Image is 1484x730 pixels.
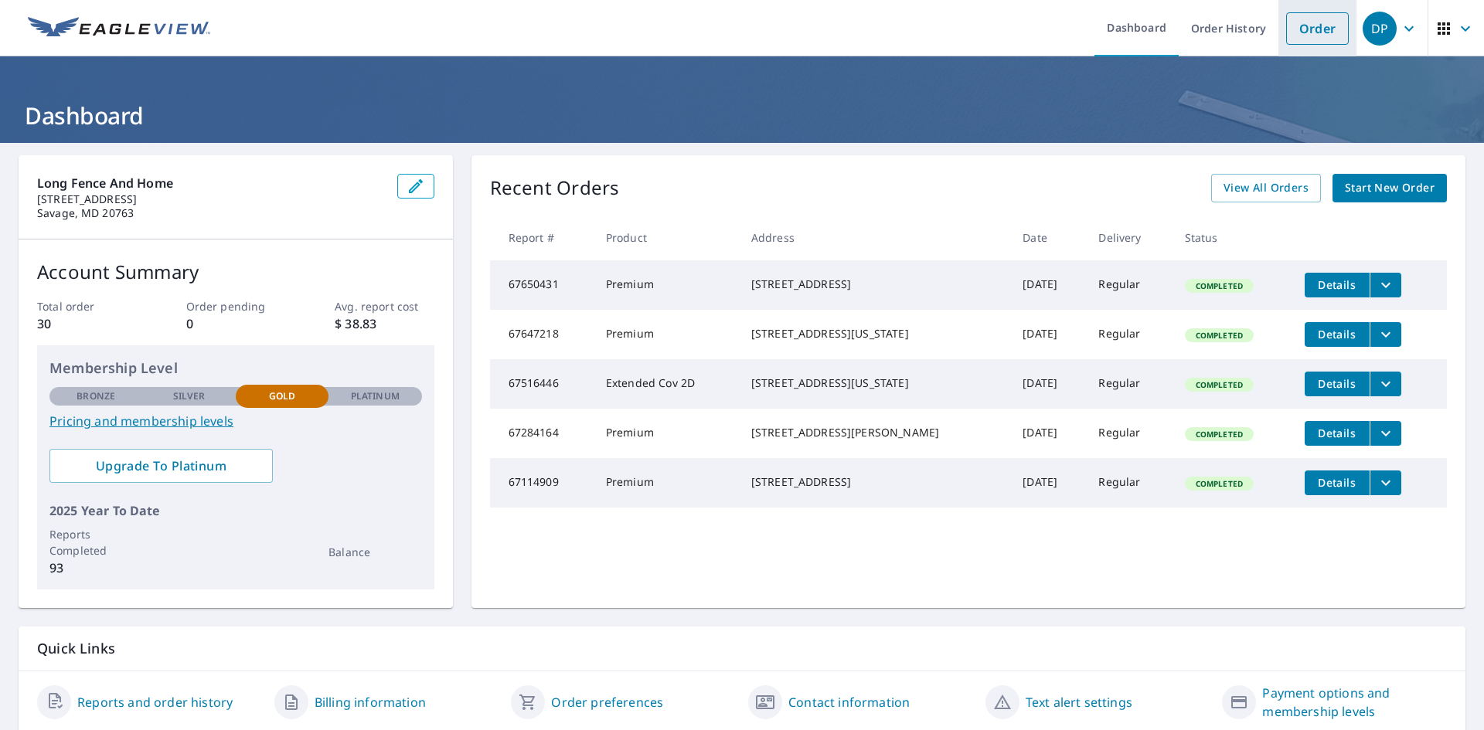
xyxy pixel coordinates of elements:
[335,298,434,314] p: Avg. report cost
[1370,322,1401,347] button: filesDropdownBtn-67647218
[1345,178,1435,198] span: Start New Order
[1305,322,1370,347] button: detailsBtn-67647218
[1086,359,1172,409] td: Regular
[594,310,739,359] td: Premium
[186,314,285,333] p: 0
[739,215,1010,260] th: Address
[594,458,739,508] td: Premium
[77,389,115,403] p: Bronze
[1211,174,1321,202] a: View All Orders
[37,192,385,206] p: [STREET_ADDRESS]
[1286,12,1349,45] a: Order
[1086,260,1172,310] td: Regular
[37,639,1447,658] p: Quick Links
[1333,174,1447,202] a: Start New Order
[1186,330,1252,341] span: Completed
[49,501,422,520] p: 2025 Year To Date
[1010,409,1086,458] td: [DATE]
[1186,478,1252,489] span: Completed
[490,215,594,260] th: Report #
[1010,215,1086,260] th: Date
[1010,359,1086,409] td: [DATE]
[788,693,910,711] a: Contact information
[49,559,142,577] p: 93
[1224,178,1309,198] span: View All Orders
[1010,310,1086,359] td: [DATE]
[1186,379,1252,390] span: Completed
[1186,429,1252,440] span: Completed
[1314,327,1360,341] span: Details
[1262,684,1447,721] a: Payment options and membership levels
[1086,458,1172,508] td: Regular
[594,409,739,458] td: Premium
[490,310,594,359] td: 67647218
[49,412,422,430] a: Pricing and membership levels
[1010,458,1086,508] td: [DATE]
[37,258,434,286] p: Account Summary
[19,100,1465,131] h1: Dashboard
[1314,426,1360,440] span: Details
[315,693,426,711] a: Billing information
[594,215,739,260] th: Product
[77,693,233,711] a: Reports and order history
[594,359,739,409] td: Extended Cov 2D
[751,326,998,341] div: [STREET_ADDRESS][US_STATE]
[490,458,594,508] td: 67114909
[37,174,385,192] p: Long Fence And Home
[1305,372,1370,396] button: detailsBtn-67516446
[490,260,594,310] td: 67650431
[173,389,206,403] p: Silver
[1370,372,1401,396] button: filesDropdownBtn-67516446
[49,449,273,483] a: Upgrade To Platinum
[551,693,663,711] a: Order preferences
[1370,470,1401,495] button: filesDropdownBtn-67114909
[490,409,594,458] td: 67284164
[186,298,285,314] p: Order pending
[1305,470,1370,495] button: detailsBtn-67114909
[1363,12,1397,46] div: DP
[594,260,739,310] td: Premium
[62,457,260,474] span: Upgrade To Platinum
[490,359,594,409] td: 67516446
[37,314,136,333] p: 30
[335,314,434,333] p: $ 38.83
[1314,475,1360,490] span: Details
[37,298,136,314] p: Total order
[751,425,998,440] div: [STREET_ADDRESS][PERSON_NAME]
[49,358,422,379] p: Membership Level
[751,277,998,292] div: [STREET_ADDRESS]
[1305,421,1370,446] button: detailsBtn-67284164
[28,17,210,40] img: EV Logo
[1305,273,1370,297] button: detailsBtn-67650431
[1370,421,1401,446] button: filesDropdownBtn-67284164
[269,389,295,403] p: Gold
[751,474,998,490] div: [STREET_ADDRESS]
[1370,273,1401,297] button: filesDropdownBtn-67650431
[1086,409,1172,458] td: Regular
[1314,376,1360,391] span: Details
[1173,215,1292,260] th: Status
[1314,277,1360,292] span: Details
[490,174,620,202] p: Recent Orders
[37,206,385,220] p: Savage, MD 20763
[1026,693,1132,711] a: Text alert settings
[1186,280,1252,291] span: Completed
[1086,310,1172,359] td: Regular
[1086,215,1172,260] th: Delivery
[1010,260,1086,310] td: [DATE]
[49,526,142,559] p: Reports Completed
[751,375,998,391] div: [STREET_ADDRESS][US_STATE]
[351,389,400,403] p: Platinum
[328,544,421,560] p: Balance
